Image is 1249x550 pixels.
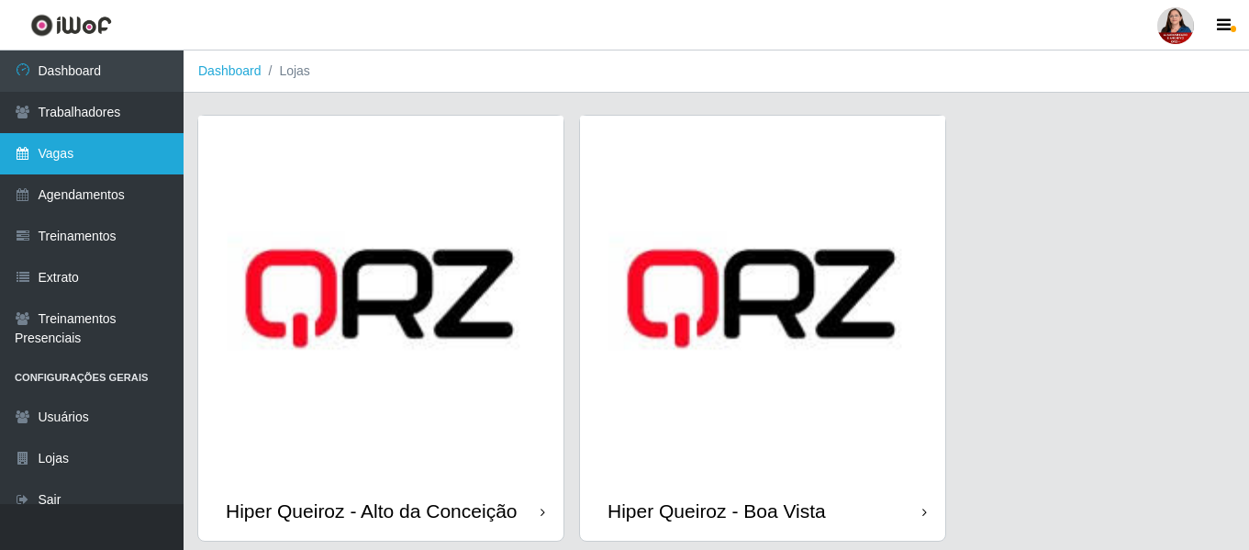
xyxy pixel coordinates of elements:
a: Hiper Queiroz - Boa Vista [580,116,945,541]
nav: breadcrumb [184,51,1249,93]
li: Lojas [262,62,310,81]
img: CoreUI Logo [30,14,112,37]
a: Dashboard [198,63,262,78]
img: cardImg [198,116,563,481]
a: Hiper Queiroz - Alto da Conceição [198,116,563,541]
img: cardImg [580,116,945,481]
div: Hiper Queiroz - Boa Vista [608,499,826,522]
div: Hiper Queiroz - Alto da Conceição [226,499,518,522]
